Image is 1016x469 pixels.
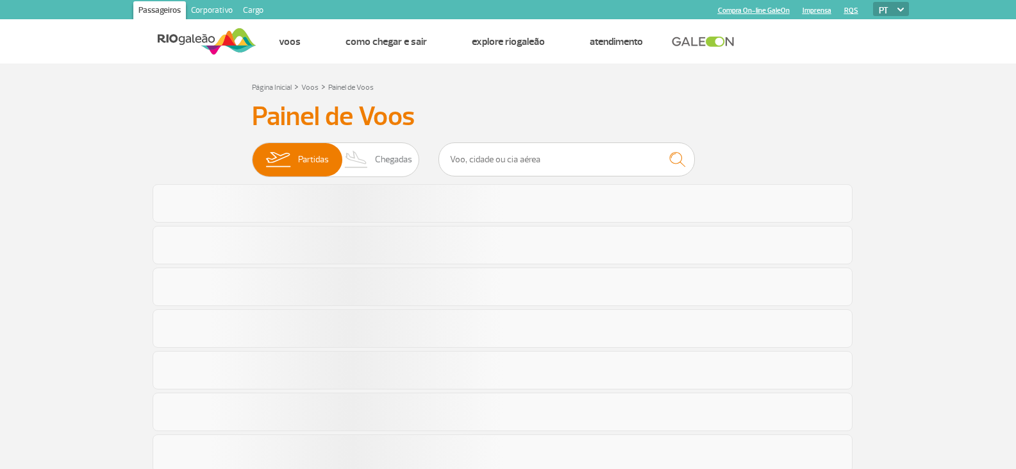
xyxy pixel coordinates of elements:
[338,143,376,176] img: slider-desembarque
[321,79,326,94] a: >
[844,6,858,15] a: RQS
[328,83,374,92] a: Painel de Voos
[279,35,301,48] a: Voos
[718,6,790,15] a: Compra On-line GaleOn
[375,143,412,176] span: Chegadas
[438,142,695,176] input: Voo, cidade ou cia aérea
[298,143,329,176] span: Partidas
[294,79,299,94] a: >
[301,83,319,92] a: Voos
[258,143,298,176] img: slider-embarque
[238,1,269,22] a: Cargo
[346,35,427,48] a: Como chegar e sair
[252,83,292,92] a: Página Inicial
[133,1,186,22] a: Passageiros
[186,1,238,22] a: Corporativo
[472,35,545,48] a: Explore RIOgaleão
[590,35,643,48] a: Atendimento
[803,6,831,15] a: Imprensa
[252,101,765,133] h3: Painel de Voos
